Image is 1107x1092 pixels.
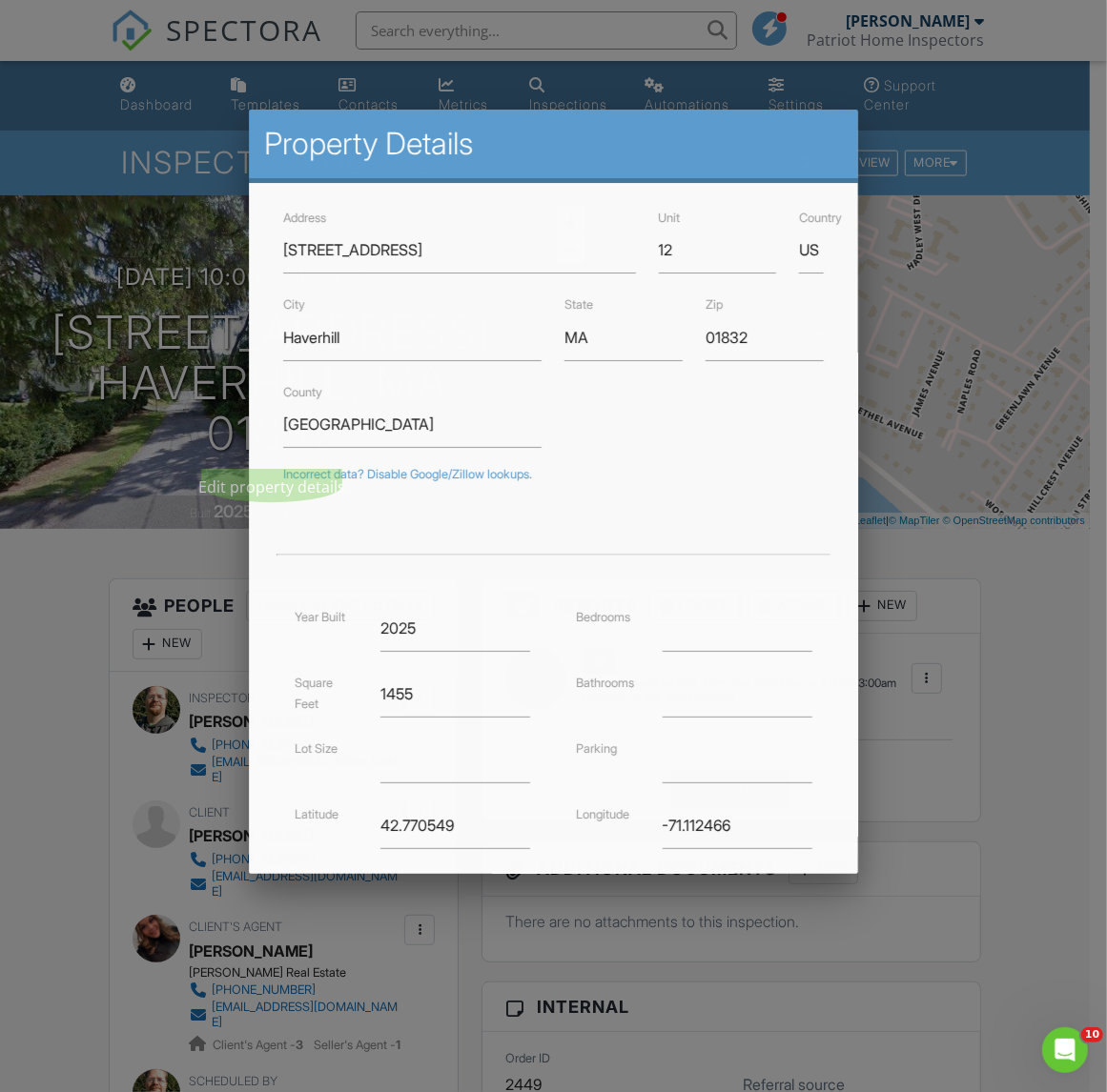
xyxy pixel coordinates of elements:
[576,609,630,623] label: Bedrooms
[295,609,345,623] label: Year Built
[295,740,338,755] label: Lot Size
[659,211,681,225] label: Unit
[283,211,326,225] label: Address
[283,297,305,312] label: City
[799,211,842,225] label: Country
[576,675,634,689] label: Bathrooms
[295,872,355,886] label: Foundation
[706,297,723,312] label: Zip
[283,385,322,399] label: County
[295,675,333,710] label: Square Feet
[283,467,823,482] div: Incorrect data? Disable Google/Zillow lookups.
[564,297,593,312] label: State
[576,806,629,820] label: Longitude
[1081,1027,1103,1042] span: 10
[295,806,338,820] label: Latitude
[264,125,842,163] h2: Property Details
[576,740,617,755] label: Parking
[1042,1027,1088,1073] iframe: Intercom live chat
